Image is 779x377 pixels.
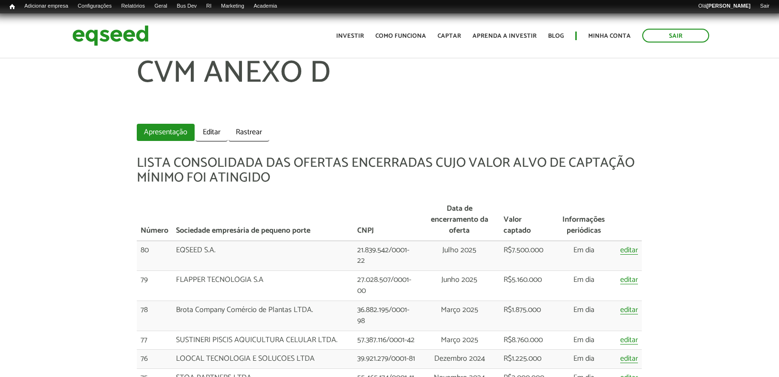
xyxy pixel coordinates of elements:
[620,276,638,284] a: editar
[172,200,353,241] th: Sociedade empresária de pequeno porte
[620,336,638,345] a: editar
[500,301,551,331] td: R$1.875.000
[500,331,551,350] td: R$8.760.000
[353,331,419,350] td: 57.387.116/0001-42
[500,350,551,369] td: R$1.225.000
[588,33,631,39] a: Minha conta
[620,247,638,255] a: editar
[137,57,642,119] h1: CVM ANEXO D
[353,241,419,271] td: 21.839.542/0001-22
[642,29,709,43] a: Sair
[441,334,478,346] span: Março 2025
[116,2,149,10] a: Relatórios
[10,3,15,10] span: Início
[137,350,172,369] td: 76
[172,350,353,369] td: LOOCAL TECNOLOGIA E SOLUCOES LTDA
[500,271,551,301] td: R$5.160.000
[706,3,750,9] strong: [PERSON_NAME]
[353,350,419,369] td: 39.921.279/0001-81
[201,2,216,10] a: RI
[196,124,228,141] a: Editar
[442,244,476,257] span: Julho 2025
[500,200,551,241] th: Valor captado
[693,2,755,10] a: Olá[PERSON_NAME]
[336,33,364,39] a: Investir
[137,241,172,271] td: 80
[353,200,419,241] th: CNPJ
[137,331,172,350] td: 77
[137,124,195,141] a: Apresentação
[472,33,537,39] a: Aprenda a investir
[172,2,202,10] a: Bus Dev
[137,301,172,331] td: 78
[172,301,353,331] td: Brota Company Comércio de Plantas LTDA.
[551,200,616,241] th: Informações periódicas
[438,33,461,39] a: Captar
[375,33,426,39] a: Como funciona
[137,156,642,185] h5: LISTA CONSOLIDADA DAS OFERTAS ENCERRADAS CUJO VALOR ALVO DE CAPTAÇÃO MÍNIMO FOI ATINGIDO
[353,301,419,331] td: 36.882.195/0001-98
[229,124,269,141] a: Rastrear
[441,273,477,286] span: Junho 2025
[500,241,551,271] td: R$7.500.000
[548,33,564,39] a: Blog
[5,2,20,11] a: Início
[755,2,774,10] a: Sair
[551,271,616,301] td: Em dia
[620,306,638,314] a: editar
[172,271,353,301] td: FLAPPER TECNOLOGIA S.A
[137,271,172,301] td: 79
[137,200,172,241] th: Número
[620,355,638,363] a: editar
[419,200,500,241] th: Data de encerramento da oferta
[20,2,73,10] a: Adicionar empresa
[434,352,485,365] span: Dezembro 2024
[551,331,616,350] td: Em dia
[150,2,172,10] a: Geral
[172,241,353,271] td: EQSEED S.A.
[441,303,478,316] span: Março 2025
[551,301,616,331] td: Em dia
[353,271,419,301] td: 27.028.507/0001-00
[172,331,353,350] td: SUSTINERI PISCIS AQUICULTURA CELULAR LTDA.
[551,350,616,369] td: Em dia
[72,23,149,48] img: EqSeed
[551,241,616,271] td: Em dia
[216,2,249,10] a: Marketing
[73,2,117,10] a: Configurações
[249,2,282,10] a: Academia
